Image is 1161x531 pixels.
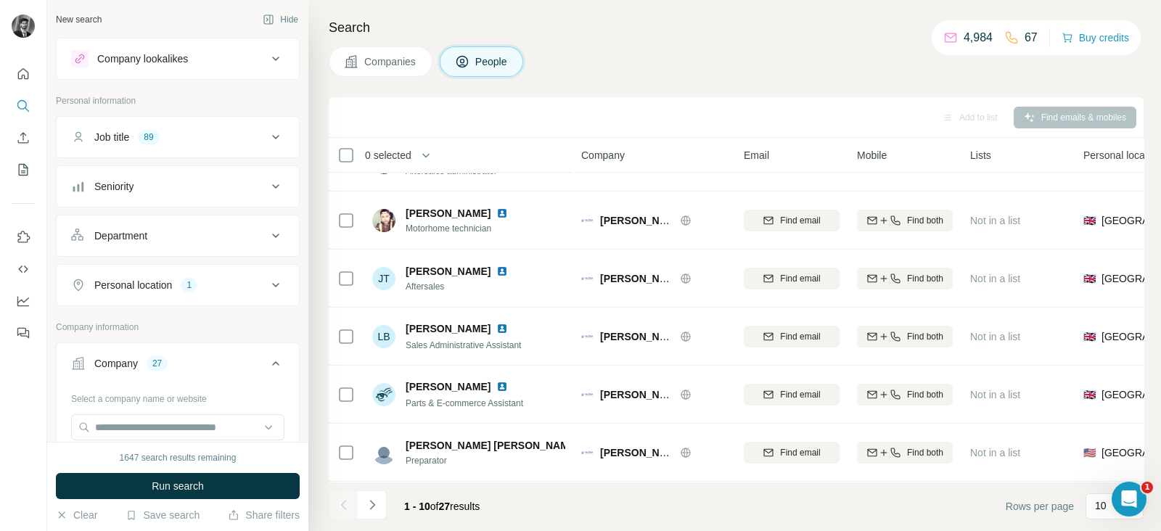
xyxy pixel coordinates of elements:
[94,179,134,194] div: Seniority
[56,94,300,107] p: Personal information
[907,446,943,459] span: Find both
[372,325,395,348] div: LB
[744,268,840,289] button: Find email
[1006,499,1074,514] span: Rows per page
[12,125,35,151] button: Enrich CSV
[56,321,300,334] p: Company information
[372,383,395,406] img: Avatar
[329,17,1144,38] h4: Search
[496,265,508,277] img: LinkedIn logo
[12,288,35,314] button: Dashboard
[581,331,593,342] img: Logo of Peter Roberts Caravans Ltd
[780,388,820,401] span: Find email
[406,379,491,394] span: [PERSON_NAME]
[1095,498,1107,513] p: 10
[97,52,188,66] div: Company lookalikes
[406,438,579,453] span: [PERSON_NAME] [PERSON_NAME]
[496,323,508,334] img: LinkedIn logo
[406,222,525,235] span: Motorhome technician
[907,330,943,343] span: Find both
[94,356,138,371] div: Company
[744,326,840,347] button: Find email
[57,346,299,387] button: Company27
[600,447,752,458] span: [PERSON_NAME] Caravans Ltd
[439,501,451,512] span: 27
[12,157,35,183] button: My lists
[228,508,300,522] button: Share filters
[406,321,491,336] span: [PERSON_NAME]
[57,268,299,302] button: Personal location1
[253,9,308,30] button: Hide
[581,148,625,162] span: Company
[970,273,1020,284] span: Not in a list
[581,273,593,284] img: Logo of Peter Roberts Caravans Ltd
[744,148,769,162] span: Email
[406,166,497,176] span: Aftersales administrator
[600,389,752,400] span: [PERSON_NAME] Caravans Ltd
[907,272,943,285] span: Find both
[364,54,417,69] span: Companies
[12,224,35,250] button: Use Surfe on LinkedIn
[406,280,525,293] span: Aftersales
[496,381,508,392] img: LinkedIn logo
[94,229,147,243] div: Department
[406,206,491,221] span: [PERSON_NAME]
[1062,28,1129,48] button: Buy credits
[1083,213,1096,228] span: 🇬🇧
[600,215,752,226] span: [PERSON_NAME] Caravans Ltd
[12,61,35,87] button: Quick start
[57,169,299,204] button: Seniority
[138,131,159,144] div: 89
[970,148,991,162] span: Lists
[780,330,820,343] span: Find email
[365,148,411,162] span: 0 selected
[1083,445,1096,460] span: 🇺🇸
[120,451,237,464] div: 1647 search results remaining
[1083,387,1096,402] span: 🇬🇧
[907,214,943,227] span: Find both
[1141,482,1153,493] span: 1
[744,210,840,231] button: Find email
[744,442,840,464] button: Find email
[406,264,491,279] span: [PERSON_NAME]
[404,501,480,512] span: results
[964,29,993,46] p: 4,984
[12,15,35,38] img: Avatar
[12,256,35,282] button: Use Surfe API
[404,501,430,512] span: 1 - 10
[581,389,593,400] img: Logo of Peter Roberts Caravans Ltd
[126,508,200,522] button: Save search
[857,268,953,289] button: Find both
[430,501,439,512] span: of
[600,273,752,284] span: [PERSON_NAME] Caravans Ltd
[406,454,565,467] span: Preparator
[152,479,204,493] span: Run search
[358,490,387,519] button: Navigate to next page
[147,357,168,370] div: 27
[857,384,953,406] button: Find both
[1025,29,1038,46] p: 67
[907,388,943,401] span: Find both
[12,93,35,119] button: Search
[600,331,752,342] span: [PERSON_NAME] Caravans Ltd
[57,41,299,76] button: Company lookalikes
[970,215,1020,226] span: Not in a list
[56,473,300,499] button: Run search
[372,267,395,290] div: JT
[857,210,953,231] button: Find both
[744,384,840,406] button: Find email
[496,207,508,219] img: LinkedIn logo
[57,218,299,253] button: Department
[857,442,953,464] button: Find both
[857,148,887,162] span: Mobile
[1112,482,1146,516] iframe: Intercom live chat
[475,54,509,69] span: People
[780,446,820,459] span: Find email
[970,447,1020,458] span: Not in a list
[12,320,35,346] button: Feedback
[581,447,593,458] img: Logo of Peter Roberts Caravans Ltd
[56,508,97,522] button: Clear
[1083,329,1096,344] span: 🇬🇧
[406,340,521,350] span: Sales Administrative Assistant
[1083,271,1096,286] span: 🇬🇧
